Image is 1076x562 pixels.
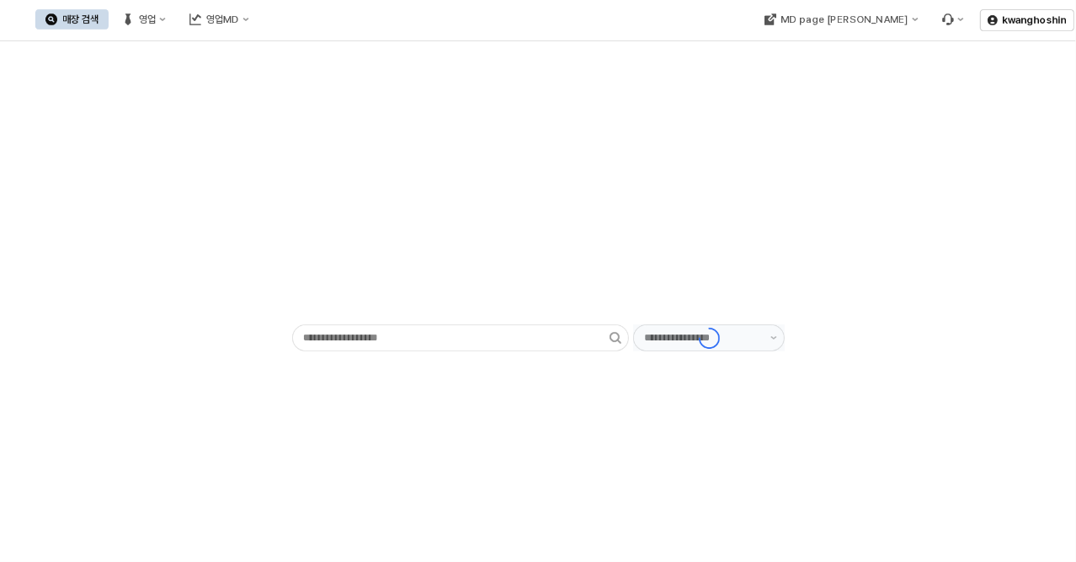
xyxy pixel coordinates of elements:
[980,9,1074,31] button: kwanghoshin
[179,9,259,29] button: 영업MD
[206,13,239,25] div: 영업MD
[931,9,973,29] div: Menu item 6
[754,9,928,29] button: MD page [PERSON_NAME]
[1003,13,1067,27] p: kwanghoshin
[780,13,908,25] div: MD page [PERSON_NAME]
[754,9,928,29] div: MD page 이동
[112,9,176,29] button: 영업
[139,13,156,25] div: 영업
[35,9,109,29] button: 매장 검색
[62,13,99,25] div: 매장 검색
